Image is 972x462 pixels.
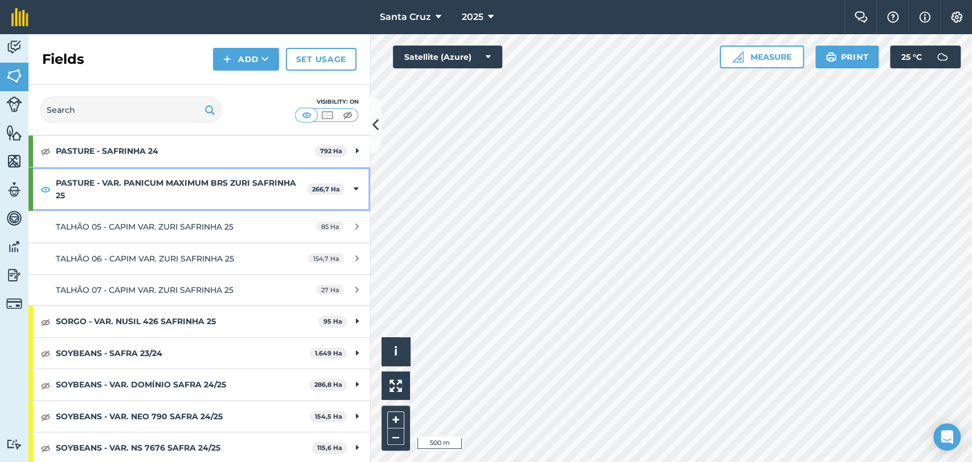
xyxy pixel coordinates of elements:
[40,441,51,455] img: svg+xml;base64,PHN2ZyB4bWxucz0iaHR0cDovL3d3dy53My5vcmcvMjAwMC9zdmciIHdpZHRoPSIxOCIgaGVpZ2h0PSIyNC...
[314,381,342,389] strong: 286,8 Ha
[56,167,307,211] strong: PASTURE - VAR. PANICUM MAXIMUM BRS ZURI SAFRINHA 25
[223,52,231,66] img: svg+xml;base64,PHN2ZyB4bWxucz0iaHR0cDovL3d3dy53My5vcmcvMjAwMC9zdmciIHdpZHRoPSIxNCIgaGVpZ2h0PSIyNC...
[732,51,744,63] img: Ruler icon
[6,210,22,227] img: svg+xml;base64,PD94bWwgdmVyc2lvbj0iMS4wIiBlbmNvZGluZz0idXRmLTgiPz4KPCEtLSBHZW5lcmF0b3I6IEFkb2JlIE...
[56,401,310,432] strong: SOYBEANS - VAR. NEO 790 SAFRA 24/25
[6,238,22,255] img: svg+xml;base64,PD94bWwgdmVyc2lvbj0iMS4wIiBlbmNvZGluZz0idXRmLTgiPz4KPCEtLSBHZW5lcmF0b3I6IEFkb2JlIE...
[316,222,344,231] span: 85 Ha
[28,211,370,242] a: TALHÃO 05 - CAPIM VAR. ZURI SAFRINHA 2585 Ha
[28,338,370,369] div: SOYBEANS - SAFRA 23/241.649 Ha
[6,96,22,112] img: svg+xml;base64,PD94bWwgdmVyc2lvbj0iMS4wIiBlbmNvZGluZz0idXRmLTgiPz4KPCEtLSBHZW5lcmF0b3I6IEFkb2JlIE...
[6,39,22,56] img: svg+xml;base64,PD94bWwgdmVyc2lvbj0iMS4wIiBlbmNvZGluZz0idXRmLTgiPz4KPCEtLSBHZW5lcmF0b3I6IEFkb2JlIE...
[815,46,879,68] button: Print
[6,153,22,170] img: svg+xml;base64,PHN2ZyB4bWxucz0iaHR0cDovL3d3dy53My5vcmcvMjAwMC9zdmciIHdpZHRoPSI1NiIgaGVpZ2h0PSI2MC...
[826,50,836,64] img: svg+xml;base64,PHN2ZyB4bWxucz0iaHR0cDovL3d3dy53My5vcmcvMjAwMC9zdmciIHdpZHRoPSIxOSIgaGVpZ2h0PSIyNC...
[28,136,370,166] div: PASTURE - SAFRINHA 24792 Ha
[720,46,804,68] button: Measure
[40,144,51,158] img: svg+xml;base64,PHN2ZyB4bWxucz0iaHR0cDovL3d3dy53My5vcmcvMjAwMC9zdmciIHdpZHRoPSIxOCIgaGVpZ2h0PSIyNC...
[316,285,344,295] span: 27 Ha
[919,10,930,24] img: svg+xml;base64,PHN2ZyB4bWxucz0iaHR0cDovL3d3dy53My5vcmcvMjAwMC9zdmciIHdpZHRoPSIxNyIgaGVpZ2h0PSIxNy...
[312,185,340,193] strong: 266,7 Ha
[461,10,483,24] span: 2025
[28,306,370,337] div: SORGO - VAR. NUSIL 426 SAFRINHA 2595 Ha
[40,410,51,423] img: svg+xml;base64,PHN2ZyB4bWxucz0iaHR0cDovL3d3dy53My5vcmcvMjAwMC9zdmciIHdpZHRoPSIxOCIgaGVpZ2h0PSIyNC...
[300,109,314,121] img: svg+xml;base64,PHN2ZyB4bWxucz0iaHR0cDovL3d3dy53My5vcmcvMjAwMC9zdmciIHdpZHRoPSI1MCIgaGVpZ2h0PSI0MC...
[308,254,344,263] span: 154,7 Ha
[901,46,922,68] span: 25 ° C
[56,306,318,337] strong: SORGO - VAR. NUSIL 426 SAFRINHA 25
[886,11,900,23] img: A question mark icon
[28,167,370,211] div: PASTURE - VAR. PANICUM MAXIMUM BRS ZURI SAFRINHA 25266,7 Ha
[6,439,22,449] img: svg+xml;base64,PD94bWwgdmVyc2lvbj0iMS4wIiBlbmNvZGluZz0idXRmLTgiPz4KPCEtLSBHZW5lcmF0b3I6IEFkb2JlIE...
[286,48,356,71] a: Set usage
[56,136,315,166] strong: PASTURE - SAFRINHA 24
[28,369,370,400] div: SOYBEANS - VAR. DOMÍNIO SAFRA 24/25286,8 Ha
[40,96,222,124] input: Search
[40,182,51,196] img: svg+xml;base64,PHN2ZyB4bWxucz0iaHR0cDovL3d3dy53My5vcmcvMjAwMC9zdmciIHdpZHRoPSIxOCIgaGVpZ2h0PSIyNC...
[213,48,279,71] button: Add
[950,11,963,23] img: A cog icon
[890,46,961,68] button: 25 °C
[28,275,370,305] a: TALHÃO 07 - CAPIM VAR. ZURI SAFRINHA 2527 Ha
[379,10,430,24] span: Santa Cruz
[315,412,342,420] strong: 154,5 Ha
[317,444,342,452] strong: 115,6 Ha
[204,103,215,117] img: svg+xml;base64,PHN2ZyB4bWxucz0iaHR0cDovL3d3dy53My5vcmcvMjAwMC9zdmciIHdpZHRoPSIxOSIgaGVpZ2h0PSIyNC...
[393,46,502,68] button: Satellite (Azure)
[56,338,310,369] strong: SOYBEANS - SAFRA 23/24
[320,109,334,121] img: svg+xml;base64,PHN2ZyB4bWxucz0iaHR0cDovL3d3dy53My5vcmcvMjAwMC9zdmciIHdpZHRoPSI1MCIgaGVpZ2h0PSI0MC...
[6,181,22,198] img: svg+xml;base64,PD94bWwgdmVyc2lvbj0iMS4wIiBlbmNvZGluZz0idXRmLTgiPz4KPCEtLSBHZW5lcmF0b3I6IEFkb2JlIE...
[28,401,370,432] div: SOYBEANS - VAR. NEO 790 SAFRA 24/25154,5 Ha
[6,296,22,312] img: svg+xml;base64,PD94bWwgdmVyc2lvbj0iMS4wIiBlbmNvZGluZz0idXRmLTgiPz4KPCEtLSBHZW5lcmF0b3I6IEFkb2JlIE...
[40,315,51,329] img: svg+xml;base64,PHN2ZyB4bWxucz0iaHR0cDovL3d3dy53My5vcmcvMjAwMC9zdmciIHdpZHRoPSIxOCIgaGVpZ2h0PSIyNC...
[320,147,342,155] strong: 792 Ha
[40,378,51,392] img: svg+xml;base64,PHN2ZyB4bWxucz0iaHR0cDovL3d3dy53My5vcmcvMjAwMC9zdmciIHdpZHRoPSIxOCIgaGVpZ2h0PSIyNC...
[56,285,233,295] span: TALHÃO 07 - CAPIM VAR. ZURI SAFRINHA 25
[56,254,234,264] span: TALHÃO 06 - CAPIM VAR. ZURI SAFRINHA 25
[315,349,342,357] strong: 1.649 Ha
[933,423,961,451] div: Open Intercom Messenger
[931,46,954,68] img: svg+xml;base64,PD94bWwgdmVyc2lvbj0iMS4wIiBlbmNvZGluZz0idXRmLTgiPz4KPCEtLSBHZW5lcmF0b3I6IEFkb2JlIE...
[11,8,28,26] img: fieldmargin Logo
[389,379,402,392] img: Four arrows, one pointing top left, one top right, one bottom right and the last bottom left
[323,317,342,325] strong: 95 Ha
[387,428,404,445] button: –
[40,346,51,360] img: svg+xml;base64,PHN2ZyB4bWxucz0iaHR0cDovL3d3dy53My5vcmcvMjAwMC9zdmciIHdpZHRoPSIxOCIgaGVpZ2h0PSIyNC...
[854,11,868,23] img: Two speech bubbles overlapping with the left bubble in the forefront
[394,344,397,358] span: i
[341,109,355,121] img: svg+xml;base64,PHN2ZyB4bWxucz0iaHR0cDovL3d3dy53My5vcmcvMjAwMC9zdmciIHdpZHRoPSI1MCIgaGVpZ2h0PSI0MC...
[295,97,359,107] div: Visibility: On
[6,267,22,284] img: svg+xml;base64,PD94bWwgdmVyc2lvbj0iMS4wIiBlbmNvZGluZz0idXRmLTgiPz4KPCEtLSBHZW5lcmF0b3I6IEFkb2JlIE...
[28,243,370,274] a: TALHÃO 06 - CAPIM VAR. ZURI SAFRINHA 25154,7 Ha
[6,67,22,84] img: svg+xml;base64,PHN2ZyB4bWxucz0iaHR0cDovL3d3dy53My5vcmcvMjAwMC9zdmciIHdpZHRoPSI1NiIgaGVpZ2h0PSI2MC...
[387,411,404,428] button: +
[6,124,22,141] img: svg+xml;base64,PHN2ZyB4bWxucz0iaHR0cDovL3d3dy53My5vcmcvMjAwMC9zdmciIHdpZHRoPSI1NiIgaGVpZ2h0PSI2MC...
[42,50,84,68] h2: Fields
[56,222,233,232] span: TALHÃO 05 - CAPIM VAR. ZURI SAFRINHA 25
[56,369,309,400] strong: SOYBEANS - VAR. DOMÍNIO SAFRA 24/25
[382,337,410,366] button: i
